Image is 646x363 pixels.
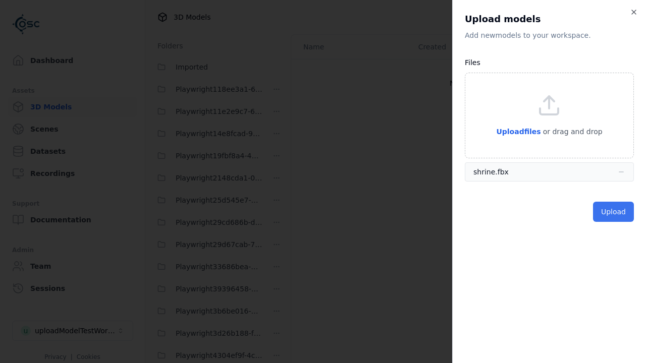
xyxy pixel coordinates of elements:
[465,30,634,40] p: Add new model s to your workspace.
[496,128,541,136] span: Upload files
[593,202,634,222] button: Upload
[465,58,480,67] label: Files
[541,126,603,138] p: or drag and drop
[465,12,634,26] h2: Upload models
[473,167,509,177] div: shrine.fbx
